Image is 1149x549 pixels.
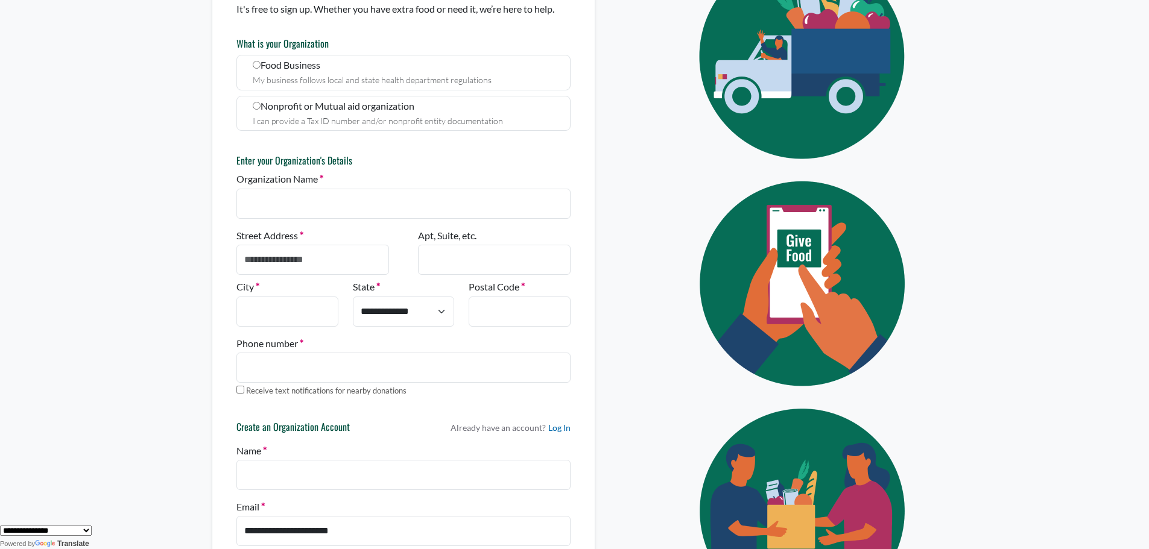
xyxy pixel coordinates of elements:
h6: Enter your Organization's Details [236,155,571,166]
label: Street Address [236,228,303,243]
input: Nonprofit or Mutual aid organization I can provide a Tax ID number and/or nonprofit entity docume... [253,102,261,110]
label: Organization Name [236,172,323,186]
a: Translate [35,539,89,548]
img: Eye Icon [672,170,937,397]
small: I can provide a Tax ID number and/or nonprofit entity documentation [253,116,503,126]
label: Nonprofit or Mutual aid organization [236,96,571,131]
label: Receive text notifications for nearby donations [246,385,407,397]
label: Food Business [236,55,571,90]
label: Phone number [236,336,303,351]
label: Name [236,444,267,458]
p: It's free to sign up. Whether you have extra food or need it, we’re here to help. [236,2,571,16]
img: Google Translate [35,540,57,548]
a: Log In [548,421,571,434]
p: Already have an account? [451,421,571,434]
label: State [353,280,380,294]
label: Postal Code [469,280,525,294]
small: My business follows local and state health department regulations [253,75,492,85]
h6: Create an Organization Account [236,421,350,438]
label: Apt, Suite, etc. [418,228,476,243]
label: City [236,280,259,294]
h6: What is your Organization [236,38,571,49]
label: Email [236,500,265,514]
input: Food Business My business follows local and state health department regulations [253,61,261,69]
